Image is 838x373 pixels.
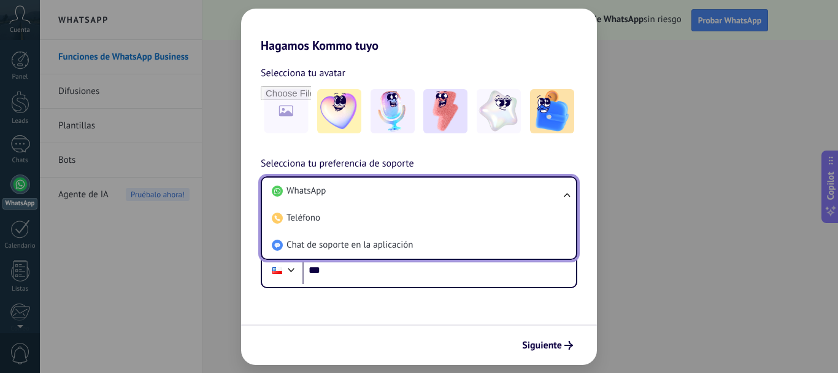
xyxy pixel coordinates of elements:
img: -1.jpeg [317,89,361,133]
span: Selecciona tu preferencia de soporte [261,156,414,172]
h2: Hagamos Kommo tuyo [241,9,597,53]
img: -2.jpeg [371,89,415,133]
span: Selecciona tu avatar [261,65,345,81]
span: Siguiente [522,341,562,350]
span: WhatsApp [286,185,326,197]
img: -5.jpeg [530,89,574,133]
img: -3.jpeg [423,89,467,133]
span: Teléfono [286,212,320,224]
div: Chile: + 56 [266,257,289,283]
img: -4.jpeg [477,89,521,133]
span: Chat de soporte en la aplicación [286,239,413,251]
button: Siguiente [517,335,579,356]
